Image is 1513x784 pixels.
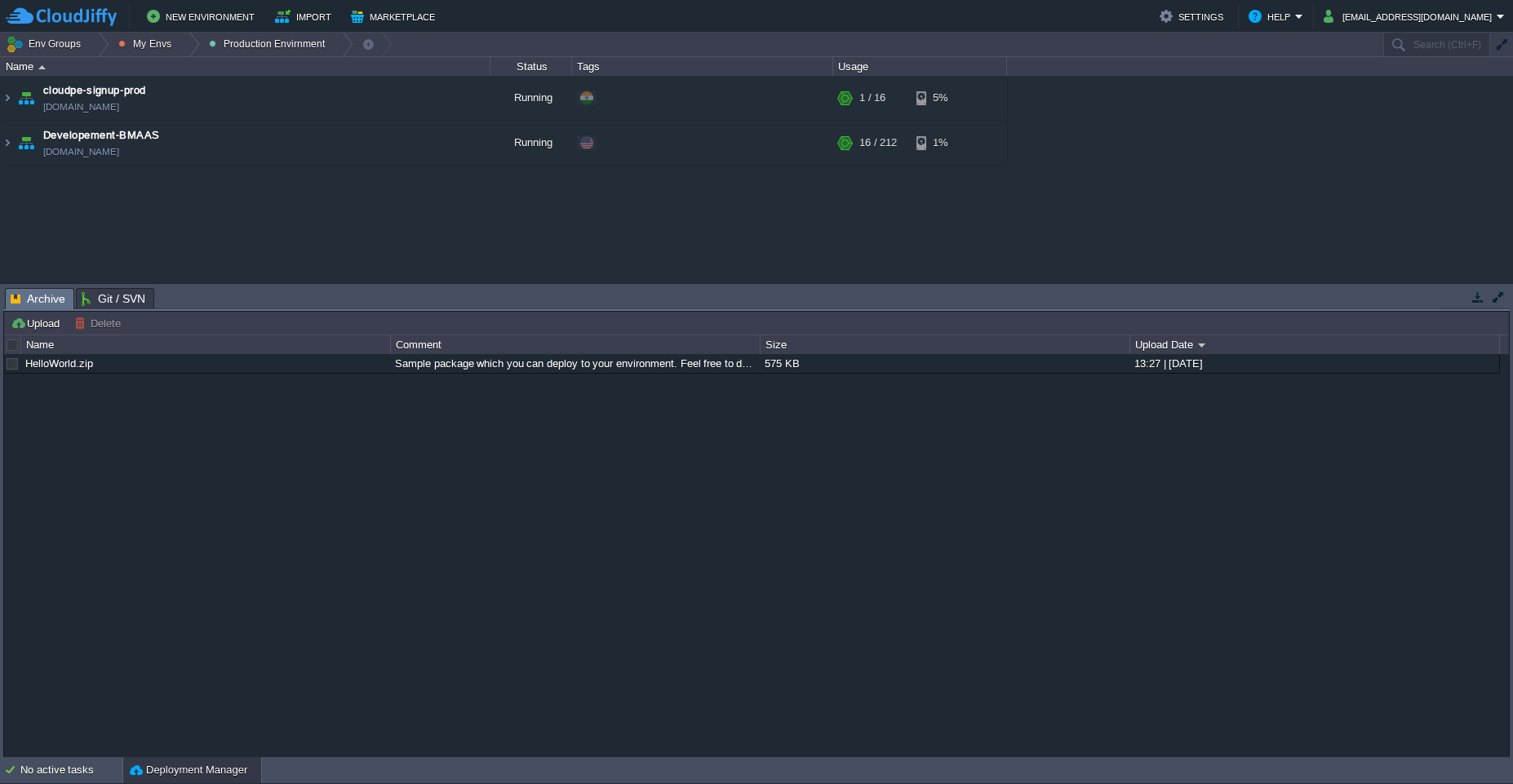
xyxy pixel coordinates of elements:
div: 16 / 212 [859,121,897,165]
img: AMDAwAAAACH5BAEAAAAALAAAAAABAAEAAAICRAEAOw== [1,76,14,120]
div: Name [22,335,390,354]
div: Upload Date [1131,335,1499,354]
button: Env Groups [6,33,87,55]
span: Archive [11,289,65,309]
a: [DOMAIN_NAME] [43,144,119,160]
div: Sample package which you can deploy to your environment. Feel free to delete and upload a package... [391,354,759,373]
div: 5% [916,76,969,120]
button: My Envs [118,33,176,55]
div: Running [490,76,572,120]
div: Status [491,57,571,76]
div: Running [490,121,572,165]
a: [DOMAIN_NAME] [43,99,119,115]
button: Settings [1160,7,1228,26]
button: Help [1249,7,1295,26]
a: Developement-BMAAS [43,127,160,144]
img: AMDAwAAAACH5BAEAAAAALAAAAAABAAEAAAICRAEAOw== [1,121,14,165]
div: Usage [834,57,1006,76]
img: AMDAwAAAACH5BAEAAAAALAAAAAABAAEAAAICRAEAOw== [15,121,38,165]
button: Import [275,7,336,26]
button: New Environment [147,7,260,26]
a: cloudpe-signup-prod [43,82,146,99]
div: Tags [573,57,832,76]
div: Comment [392,335,760,354]
button: Marketplace [351,7,440,26]
div: Name [2,57,490,76]
div: 13:27 | [DATE] [1130,354,1498,373]
img: AMDAwAAAACH5BAEAAAAALAAAAAABAAEAAAICRAEAOw== [15,76,38,120]
div: No active tasks [20,757,122,783]
button: [EMAIL_ADDRESS][DOMAIN_NAME] [1324,7,1497,26]
button: Upload [11,316,64,330]
img: AMDAwAAAACH5BAEAAAAALAAAAAABAAEAAAICRAEAOw== [38,65,46,69]
div: 575 KB [761,354,1129,373]
button: Production Envirnment [209,33,331,55]
button: Deployment Manager [130,762,247,778]
div: 1 / 16 [859,76,885,120]
iframe: chat widget [1444,719,1497,768]
div: 1% [916,121,969,165]
span: Git / SVN [82,289,145,308]
img: CloudJiffy [6,7,117,27]
button: Delete [74,316,126,330]
div: Size [761,335,1129,354]
a: HelloWorld.zip [25,357,93,370]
